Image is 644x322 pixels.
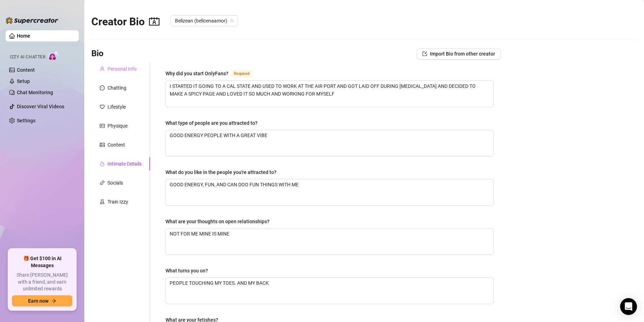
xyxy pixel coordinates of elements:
[100,161,105,166] span: fire
[28,298,48,304] span: Earn now
[166,81,493,107] textarea: Why did you start OnlyFans?
[166,278,493,304] textarea: What turns you on?
[231,70,252,78] span: Required
[100,85,105,90] span: message
[100,104,105,109] span: heart
[100,180,105,185] span: link
[100,123,105,128] span: idcard
[12,272,72,292] span: Share [PERSON_NAME] with a friend, and earn unlimited rewards
[91,48,104,59] h3: Bio
[100,142,105,147] span: picture
[230,19,234,23] span: team
[165,70,228,77] div: Why did you start OnlyFans?
[51,298,56,303] span: arrow-right
[417,48,501,59] button: Import Bio from other creator
[108,160,142,168] div: Intimate Details
[108,179,123,187] div: Socials
[100,199,105,204] span: experiment
[6,17,58,24] img: logo-BBDzfeDw.svg
[166,179,493,205] textarea: What do you like in the people you're attracted to?
[165,119,258,127] div: What type of people are you attracted to?
[91,15,160,28] h2: Creator Bio
[17,90,53,95] a: Chat Monitoring
[165,168,281,176] label: What do you like in the people you're attracted to?
[100,66,105,71] span: user
[12,255,72,269] span: 🎁 Get $100 in AI Messages
[10,54,45,60] span: Izzy AI Chatter
[175,15,234,26] span: Belizean (belicenaamor)
[422,51,427,56] span: import
[17,104,64,109] a: Discover Viral Videos
[165,218,274,225] label: What are your thoughts on open relationships?
[108,198,128,206] div: Train Izzy
[17,33,30,39] a: Home
[48,51,59,61] img: AI Chatter
[165,218,269,225] div: What are your thoughts on open relationships?
[108,103,126,111] div: Lifestyle
[108,141,125,149] div: Content
[108,122,128,130] div: Physique
[620,298,637,315] div: Open Intercom Messenger
[17,118,35,123] a: Settings
[17,78,30,84] a: Setup
[17,67,35,73] a: Content
[165,267,213,275] label: What turns you on?
[166,130,493,156] textarea: What type of people are you attracted to?
[430,51,495,57] span: Import Bio from other creator
[108,84,126,92] div: Chatting
[165,168,277,176] div: What do you like in the people you're attracted to?
[108,65,137,73] div: Personal Info
[165,267,208,275] div: What turns you on?
[165,119,262,127] label: What type of people are you attracted to?
[12,295,72,307] button: Earn nowarrow-right
[149,16,160,27] span: contacts
[166,228,493,255] textarea: What are your thoughts on open relationships?
[165,69,260,78] label: Why did you start OnlyFans?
